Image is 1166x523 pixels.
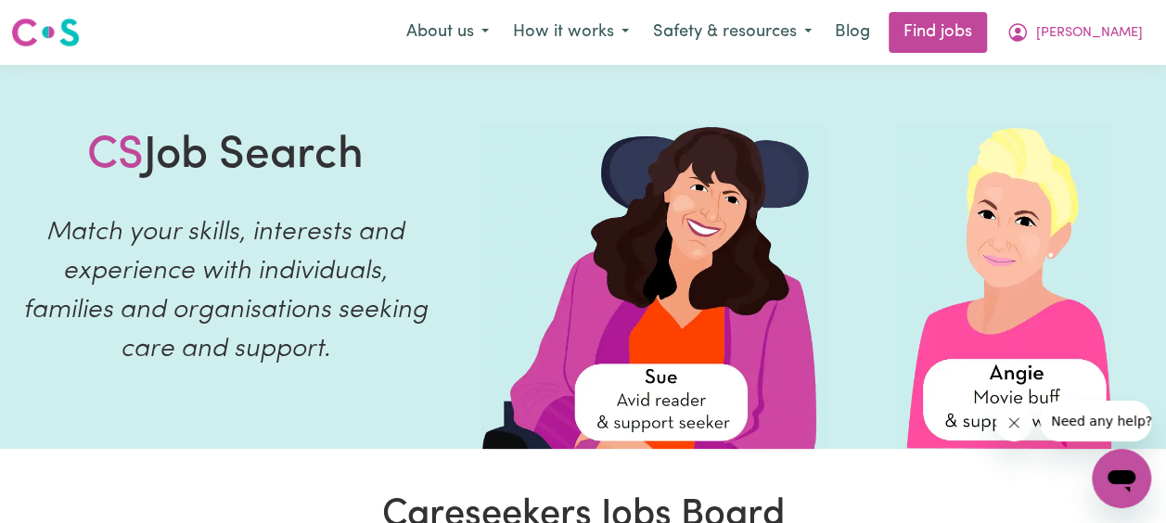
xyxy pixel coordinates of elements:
[824,12,881,53] a: Blog
[1036,23,1143,44] span: [PERSON_NAME]
[501,13,641,52] button: How it works
[394,13,501,52] button: About us
[1040,401,1151,441] iframe: Message from company
[11,16,80,49] img: Careseekers logo
[641,13,824,52] button: Safety & resources
[11,11,80,54] a: Careseekers logo
[11,13,112,28] span: Need any help?
[87,134,144,178] span: CS
[87,130,364,184] h1: Job Search
[22,213,429,369] p: Match your skills, interests and experience with individuals, families and organisations seeking ...
[994,13,1155,52] button: My Account
[995,404,1032,441] iframe: Close message
[1092,449,1151,508] iframe: Button to launch messaging window
[889,12,987,53] a: Find jobs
